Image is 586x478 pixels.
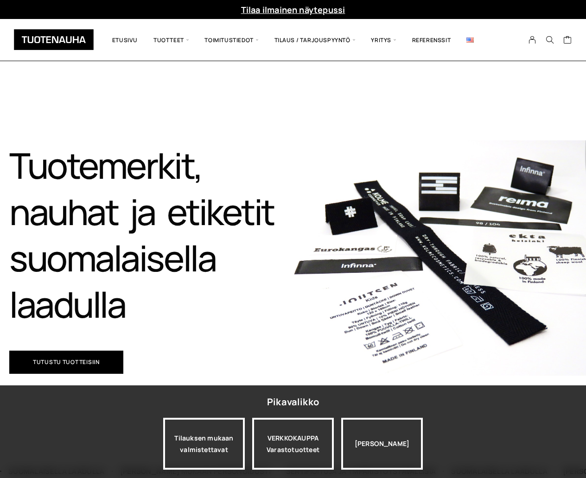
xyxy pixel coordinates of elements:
[146,26,197,54] span: Tuotteet
[241,4,345,15] a: Tilaa ilmainen näytepussi
[14,29,94,50] img: Tuotenauha Oy
[9,142,293,327] h1: Tuotemerkit, nauhat ja etiketit suomalaisella laadulla​
[33,359,100,365] span: Tutustu tuotteisiin
[163,418,245,470] a: Tilauksen mukaan valmistettavat
[563,35,572,46] a: Cart
[252,418,334,470] div: VERKKOKAUPPA Varastotuotteet
[363,26,404,54] span: Yritys
[293,140,586,376] img: Etusivu 1
[197,26,266,54] span: Toimitustiedot
[541,36,559,44] button: Search
[267,394,319,410] div: Pikavalikko
[252,418,334,470] a: VERKKOKAUPPAVarastotuotteet
[9,351,123,374] a: Tutustu tuotteisiin
[523,36,541,44] a: My Account
[341,418,423,470] div: [PERSON_NAME]
[104,26,146,54] a: Etusivu
[404,26,459,54] a: Referenssit
[466,38,474,43] img: English
[267,26,363,54] span: Tilaus / Tarjouspyyntö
